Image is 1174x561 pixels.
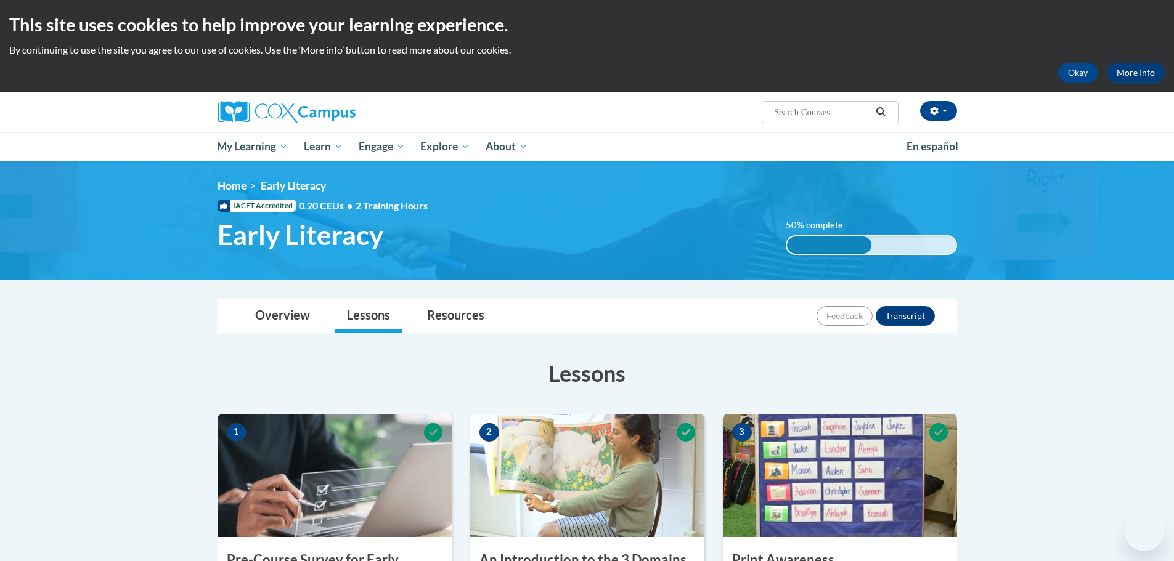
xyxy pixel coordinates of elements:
span: About [486,139,528,154]
a: More Info [1107,63,1165,83]
span: Early Literacy [218,219,383,251]
a: Home [218,179,247,192]
a: My Learning [210,132,296,161]
span: Early Literacy [261,179,326,192]
div: Main menu [199,132,976,161]
span: Engage [359,139,405,154]
a: Engage [351,132,413,161]
span: En español [907,140,958,153]
span: Explore [420,139,470,154]
img: Cox Campus [218,101,356,123]
h2: This site uses cookies to help improve your learning experience. [9,12,1165,37]
button: Okay [1058,63,1098,83]
img: Course Image [218,414,452,537]
span: My Learning [217,139,288,154]
a: Explore [412,132,478,161]
input: Search Courses [773,105,871,119]
label: 50% complete [786,219,857,232]
span: 3 [732,423,752,442]
a: En español [899,134,966,159]
button: Transcript [876,306,935,326]
div: 50% complete [787,236,871,254]
button: Account Settings [920,101,957,121]
span: 0.20 CEUs [299,199,356,212]
span: • [347,200,353,211]
span: 2 [479,423,499,442]
button: Search [871,105,890,119]
a: Overview [243,300,322,333]
span: IACET Accredited [218,200,296,212]
a: Learn [296,132,351,161]
p: By continuing to use the site you agree to our use of cookies. Use the ‘More info’ button to read... [9,43,1165,57]
button: Feedback [817,306,873,326]
img: Course Image [470,414,704,537]
span: Learn [304,139,343,154]
iframe: Button to launch messaging window [1125,512,1164,551]
a: Lessons [335,300,402,333]
a: Cox Campus [218,101,452,123]
img: Course Image [723,414,957,537]
span: 1 [227,423,247,442]
a: Resources [415,300,497,333]
span: 2 Training Hours [356,200,428,211]
h3: Lessons [218,358,957,389]
a: About [478,132,536,161]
